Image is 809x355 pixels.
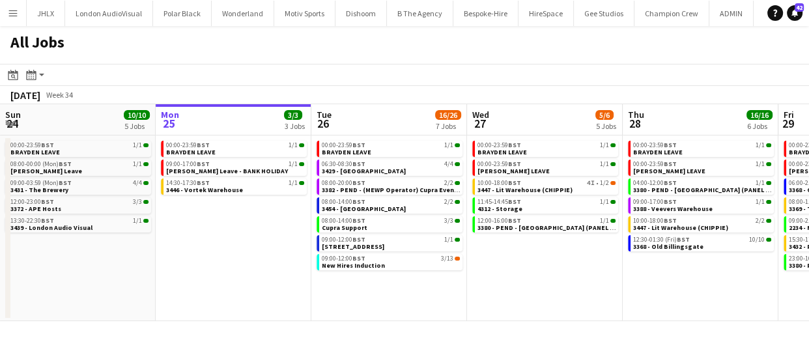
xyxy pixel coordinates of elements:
div: 11:45-14:45BST1/14312 - Storage [472,197,618,216]
span: 1/1 [299,143,304,147]
div: 09:00-12:00BST1/1[STREET_ADDRESS] [317,235,462,254]
a: 00:00-23:59BST1/1BRAYDEN LEAVE [322,141,460,156]
span: 12:30-01:30 (Fri) [633,236,690,243]
span: 29 [782,116,794,131]
div: 09:00-03:59 (Mon)BST4/43431 - The Brewery [5,178,151,197]
span: BST [508,197,521,206]
div: 08:00-20:00BST2/23382 - PEND - (MEWP Operator) Cupra Event Day [317,178,462,197]
span: 1/1 [600,218,609,224]
div: 13:30-22:30BST1/13439 - London Audio Visual [5,216,151,235]
span: BRAYDEN LEAVE [10,148,60,156]
span: 1/1 [756,161,765,167]
span: 1/1 [143,162,149,166]
span: BST [197,178,210,187]
span: 00:00-23:59 [10,142,54,149]
span: 1/1 [289,142,298,149]
span: 16/16 [746,110,773,120]
a: 11:45-14:45BST1/14312 - Storage [477,197,616,212]
button: HireSpace [518,1,574,26]
span: 2/2 [455,181,460,185]
span: 10/10 [766,238,771,242]
span: 2/2 [455,200,460,204]
span: 2/2 [766,219,771,223]
div: 00:00-23:59BST1/1BRAYDEN LEAVE [161,141,307,160]
a: 12:30-01:30 (Fri)BST10/103368 - Old Billingsgate [633,235,771,250]
span: 00:00-23:59 [477,161,521,167]
a: 09:00-12:00BST1/1[STREET_ADDRESS] [322,235,460,250]
span: 42 [795,3,804,12]
span: 00:00-23:59 [166,142,210,149]
a: 00:00-23:59BST1/1[PERSON_NAME] LEAVE [633,160,771,175]
span: Sun [5,109,21,121]
div: 14:30-17:30BST1/13446 - Vortek Warehouse [161,178,307,197]
span: 3/13 [441,255,453,262]
span: BRAYDEN LEAVE [477,148,527,156]
span: 1/1 [600,142,609,149]
a: 09:00-03:59 (Mon)BST4/43431 - The Brewery [10,178,149,193]
span: 26 [315,116,332,131]
a: 13:30-22:30BST1/13439 - London Audio Visual [10,216,149,231]
span: Week 34 [43,90,76,100]
button: ADMIN [709,1,754,26]
span: 08:00-00:00 (Mon) [10,161,72,167]
span: 14:30-17:30 [166,180,210,186]
a: 08:00-20:00BST2/23382 - PEND - (MEWP Operator) Cupra Event Day [322,178,460,193]
span: 00:00-23:59 [477,142,521,149]
span: BRAYDEN LEAVE [322,148,371,156]
div: 04:00-12:00BST1/13380 - PEND - [GEOGRAPHIC_DATA] (PANEL VAN) [628,178,774,197]
span: BST [352,160,365,168]
div: 09:00-17:00BST1/1[PERSON_NAME] Leave - BANK HOLIDAY [161,160,307,178]
span: Chris Lane LEAVE [633,167,705,175]
span: 24 [3,116,21,131]
span: 1/2 [610,181,616,185]
span: BST [352,216,365,225]
span: 1/1 [133,218,142,224]
span: Andy Leave - BANK HOLIDAY [166,167,288,175]
a: 06:30-08:30BST4/43429 - [GEOGRAPHIC_DATA] [322,160,460,175]
span: 3/3 [143,200,149,204]
a: 12:00-16:00BST1/13380 - PEND - [GEOGRAPHIC_DATA] (PANEL VAN) [477,216,616,231]
span: 1/1 [444,142,453,149]
span: 1/1 [299,181,304,185]
span: Thu [628,109,644,121]
a: 10:00-18:00BST4I•1/23447 - Lit Warehouse (CHIPPIE) [477,178,616,193]
span: BST [352,254,365,263]
span: 08:00-14:00 [322,199,365,205]
span: 2/2 [444,180,453,186]
span: BST [508,216,521,225]
div: 09:00-17:00BST1/13388 - Veevers Warehouse [628,197,774,216]
div: 6 Jobs [747,121,772,131]
span: 1/1 [133,161,142,167]
a: 00:00-23:59BST1/1BRAYDEN LEAVE [166,141,304,156]
span: 1/1 [766,143,771,147]
a: 08:00-14:00BST3/3Cupra Support [322,216,460,231]
div: 06:30-08:30BST4/43429 - [GEOGRAPHIC_DATA] [317,160,462,178]
span: 3368 - Old Billingsgate [633,242,703,251]
span: 12:00-16:00 [477,218,521,224]
span: 25 [159,116,179,131]
span: BST [677,235,690,244]
span: 1/1 [610,162,616,166]
div: 10:00-18:00BST4I•1/23447 - Lit Warehouse (CHIPPIE) [472,178,618,197]
span: 2/2 [756,218,765,224]
span: 1/1 [610,219,616,223]
span: 3429 - Old Sessions House [322,167,406,175]
span: BST [664,216,677,225]
span: 09:00-17:00 [633,199,677,205]
button: JHLX [27,1,65,26]
div: 5 Jobs [596,121,616,131]
div: 00:00-23:59BST1/1[PERSON_NAME] LEAVE [472,160,618,178]
span: 3380 - PEND - Glasgow (PANEL VAN) [477,223,625,232]
span: 1/2 [600,180,609,186]
span: 1/1 [610,143,616,147]
span: 1/1 [143,143,149,147]
span: BST [508,160,521,168]
div: 00:00-23:59BST1/1BRAYDEN LEAVE [5,141,151,160]
a: 10:00-18:00BST2/23447 - Lit Warehouse (CHIPPIE) [633,216,771,231]
span: 1/1 [133,142,142,149]
div: [DATE] [10,89,40,102]
span: 09:00-17:00 [166,161,210,167]
span: 4/4 [133,180,142,186]
span: 3431 - The Brewery [10,186,68,194]
span: 3388 - Veevers Warehouse [633,205,713,213]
